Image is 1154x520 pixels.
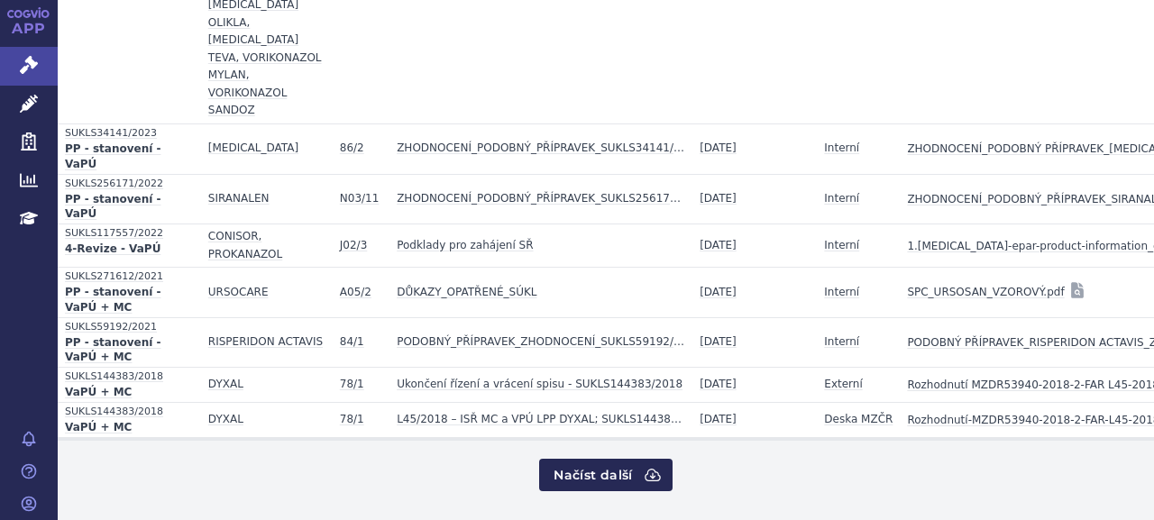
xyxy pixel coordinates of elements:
[208,141,298,154] span: CIPRALEX
[397,411,685,429] strong: L45/2018 – ISŘ MC a VPÚ LPP DYXAL; SUKLS144383/2018
[824,141,859,154] span: Interní
[397,233,533,259] a: Podklady pro zahájení SŘ
[340,141,364,154] span: 86/2
[700,136,737,161] a: [DATE]
[700,372,737,397] a: [DATE]
[65,335,194,368] a: PP - stanovení - VaPÚ + MC
[65,175,194,192] a: SUKLS256171/2022
[397,187,685,212] a: ZHODNOCENÍ_PODOBNÝ_PŘÍPRAVEK_SUKLS256171/2022
[824,280,859,306] a: Interní
[340,286,371,298] span: A05/2
[824,286,859,298] span: Interní
[340,187,380,212] a: N03/11
[824,239,859,251] span: Interní
[208,224,325,267] a: CONISOR, PROKANAZOL
[65,192,194,224] a: PP - stanovení - VaPÚ
[208,192,270,205] span: SIRANALEN
[907,279,1064,305] a: SPC_URSOSAN_VZOROVÝ.pdf
[208,330,323,355] a: RISPERIDON ACTAVIS
[539,459,672,491] button: Načíst další
[700,141,737,154] span: [DATE]
[340,330,364,355] a: 84/1
[397,190,685,208] strong: ZHODNOCENÍ_PODOBNÝ_PŘÍPRAVEK_SUKLS256171/2022
[65,420,194,437] a: VaPÚ + MC
[65,318,194,335] a: SUKLS59192/2021
[65,224,194,242] a: SUKLS117557/2022
[824,372,862,397] a: Externí
[700,280,737,306] a: [DATE]
[397,376,682,394] strong: Ukončení řízení a vrácení spisu - SUKLS144383/2018
[700,286,737,298] span: [DATE]
[65,268,194,285] a: SUKLS271612/2021
[824,330,859,355] a: Interní
[824,407,893,433] a: Deska MZČR
[700,192,737,205] span: [DATE]
[397,330,685,355] a: PODOBNÝ_PŘÍPRAVEK_ZHODNOCENÍ_SUKLS59192/2021
[700,239,737,251] span: [DATE]
[824,136,859,161] a: Interní
[208,372,243,397] a: DYXAL
[397,284,536,302] strong: DŮKAZY_OPATŘENÉ_SÚKL
[340,335,364,348] span: 84/1
[340,233,368,259] a: J02/3
[65,403,194,420] a: SUKLS144383/2018
[208,187,270,212] a: SIRANALEN
[700,233,737,259] a: [DATE]
[208,407,243,433] a: DYXAL
[208,335,323,348] span: RISPERIDON ACTAVIS
[65,124,194,141] a: SUKLS34141/2023
[65,242,194,259] a: 4-Revize - VaPÚ
[397,372,682,397] a: Ukončení řízení a vrácení spisu - SUKLS144383/2018
[397,280,536,306] a: DŮKAZY_OPATŘENÉ_SÚKL
[208,413,243,425] span: DYXAL
[340,378,364,390] span: 78/1
[65,385,194,402] a: VaPÚ + MC
[397,407,685,433] a: L45/2018 – ISŘ MC a VPÚ LPP DYXAL; SUKLS144383/2018
[824,187,859,212] a: Interní
[397,140,685,158] strong: ZHODNOCENÍ_PODOBNÝ_PŘÍPRAVEK_SUKLS34141/2023
[397,333,685,351] strong: PODOBNÝ_PŘÍPRAVEK_ZHODNOCENÍ_SUKLS59192/2021
[700,187,737,212] a: [DATE]
[824,233,859,259] a: Interní
[65,285,194,317] a: PP - stanovení - VaPÚ + MC
[208,230,282,260] span: CONISOR, PROKANAZOL
[340,280,371,306] a: A05/2
[65,141,194,174] a: PP - stanovení - VaPÚ
[700,407,737,433] a: [DATE]
[65,368,194,385] a: SUKLS144383/2018
[700,335,737,348] span: [DATE]
[700,413,737,425] span: [DATE]
[340,239,368,251] span: J02/3
[397,237,533,255] strong: Podklady pro zahájení SŘ
[824,335,859,348] span: Interní
[824,378,862,390] span: Externí
[208,378,243,390] span: DYXAL
[700,378,737,390] span: [DATE]
[824,413,893,425] span: Deska MZČR
[340,136,364,161] a: 86/2
[208,136,298,161] a: [MEDICAL_DATA]
[340,192,380,205] span: N03/11
[208,286,269,298] span: URSOCARE
[824,192,859,205] span: Interní
[340,413,364,425] span: 78/1
[340,372,364,397] a: 78/1
[700,330,737,355] a: [DATE]
[397,136,685,161] a: ZHODNOCENÍ_PODOBNÝ_PŘÍPRAVEK_SUKLS34141/2023
[340,407,364,433] a: 78/1
[208,280,269,306] a: URSOCARE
